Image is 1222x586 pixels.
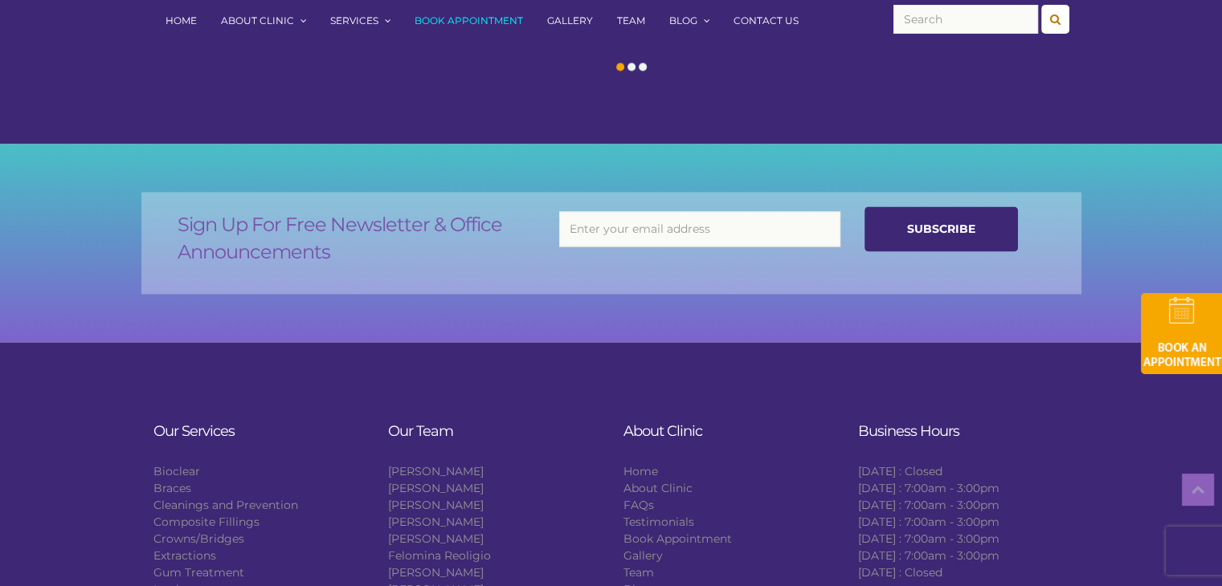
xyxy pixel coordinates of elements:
input: Subscribe [864,206,1018,251]
a: Top [1182,474,1214,506]
h3: Our Services [153,422,365,438]
a: Book Appointment [623,531,732,545]
a: Felomina Reoligio [388,547,491,562]
li: [DATE] : Closed [858,564,1069,580]
li: [DATE] : 7:00am - 3:00pm [858,513,1069,530]
li: [DATE] : 7:00am - 3:00pm [858,547,1069,564]
a: Cleanings and Prevention [153,497,298,511]
input: Search [893,5,1038,34]
a: FAQs [623,497,654,511]
h3: Business Hours [858,422,1069,438]
img: book-an-appointment-hod-gld.png [1141,293,1222,374]
a: Braces [153,480,191,494]
a: About Clinic [623,480,693,494]
a: Gum Treatment [153,564,244,579]
a: Gallery [623,547,663,562]
li: [DATE] : 7:00am - 3:00pm [858,479,1069,496]
li: [DATE] : 7:00am - 3:00pm [858,530,1069,547]
h2: Sign Up For Free Newsletter & Office Announcements [178,211,535,266]
a: [PERSON_NAME] [388,480,484,494]
a: [PERSON_NAME] [388,514,484,528]
a: Testimonials [623,514,694,528]
a: [PERSON_NAME] [388,531,484,545]
a: Extractions [153,547,216,562]
a: Team [623,564,654,579]
a: [PERSON_NAME] [388,463,484,478]
h3: About Clinic [623,422,835,438]
a: Composite Fillings [153,514,260,528]
a: Crowns/Bridges [153,531,244,545]
a: Home [623,463,658,478]
input: Enter your email address [559,211,840,246]
a: Bioclear [153,463,200,478]
a: [PERSON_NAME] [388,497,484,511]
a: [PERSON_NAME] [388,564,484,579]
li: [DATE] : 7:00am - 3:00pm [858,496,1069,513]
h3: Our Team [388,422,599,438]
li: [DATE] : Closed [858,462,1069,479]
